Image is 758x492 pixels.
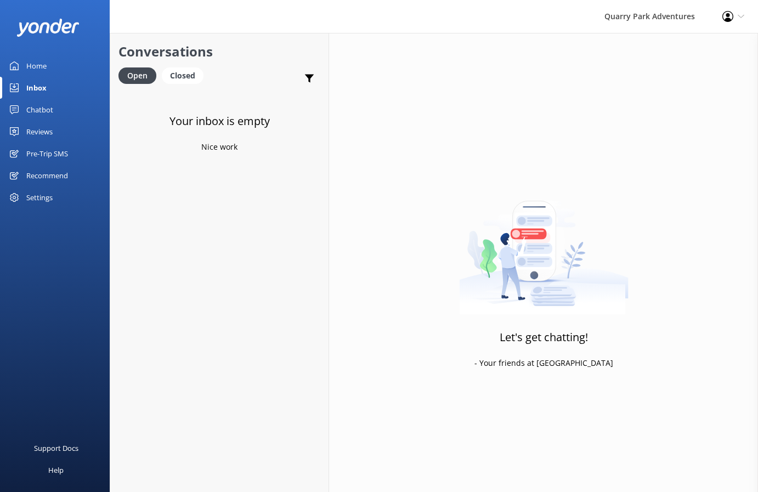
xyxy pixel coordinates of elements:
p: Nice work [201,141,237,153]
div: Open [118,67,156,84]
h2: Conversations [118,41,320,62]
div: Closed [162,67,203,84]
div: Settings [26,186,53,208]
div: Support Docs [34,437,78,459]
img: artwork of a man stealing a conversation from at giant smartphone [459,178,629,315]
p: - Your friends at [GEOGRAPHIC_DATA] [474,357,613,369]
img: yonder-white-logo.png [16,19,80,37]
a: Closed [162,69,209,81]
a: Open [118,69,162,81]
div: Home [26,55,47,77]
div: Inbox [26,77,47,99]
div: Pre-Trip SMS [26,143,68,165]
div: Reviews [26,121,53,143]
h3: Let's get chatting! [500,329,588,346]
div: Chatbot [26,99,53,121]
div: Recommend [26,165,68,186]
div: Help [48,459,64,481]
h3: Your inbox is empty [169,112,270,130]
